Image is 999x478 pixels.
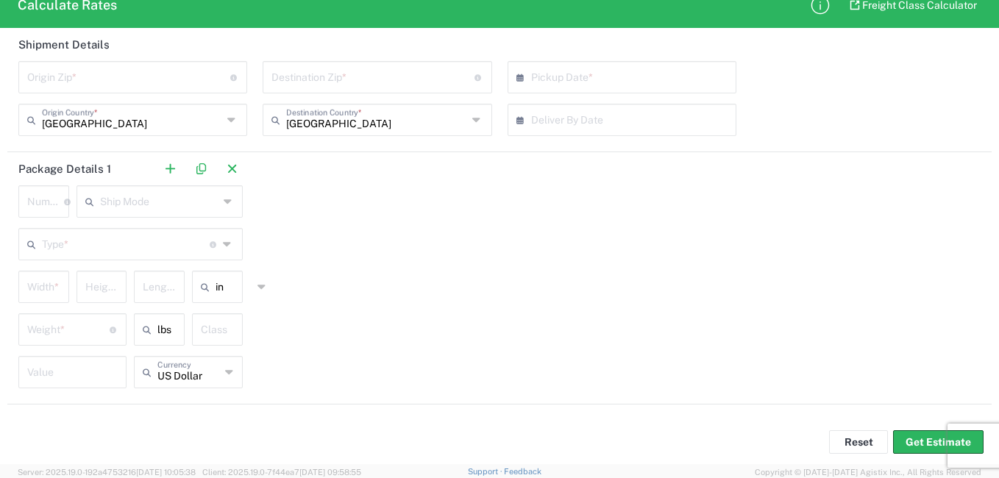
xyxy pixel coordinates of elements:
span: Server: 2025.19.0-192a4753216 [18,468,196,477]
h2: Shipment Details [18,38,110,52]
span: Client: 2025.19.0-7f44ea7 [202,468,361,477]
a: Support [468,467,505,476]
h2: Package Details 1 [18,162,111,176]
button: Get Estimate [893,430,984,454]
span: [DATE] 10:05:38 [136,468,196,477]
span: [DATE] 09:58:55 [299,468,361,477]
a: Feedback [504,467,541,476]
button: Reset [829,430,888,454]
